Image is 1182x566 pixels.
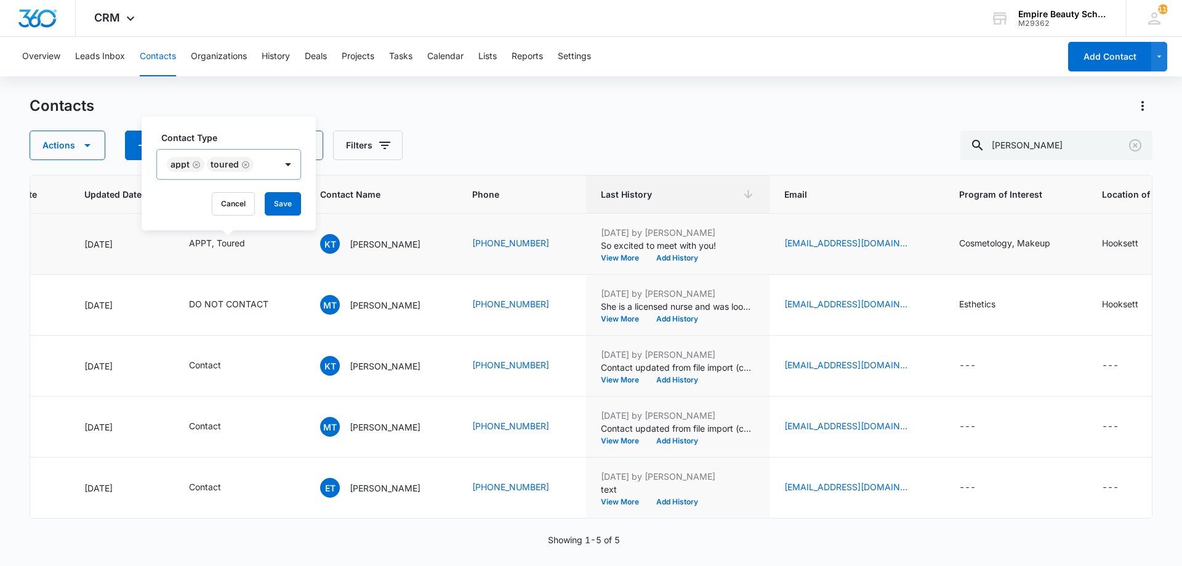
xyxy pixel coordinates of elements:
div: notifications count [1158,4,1168,14]
button: Reports [512,37,543,76]
div: Program of Interest - Cosmetology, Makeup - Select to Edit Field [959,237,1072,251]
div: [DATE] [84,421,159,434]
button: Lists [478,37,497,76]
p: Showing 1-5 of 5 [548,533,620,546]
div: Hooksett [1102,237,1138,249]
div: Contact [189,480,221,493]
div: Cosmetology, Makeup [959,237,1050,249]
p: [PERSON_NAME] [350,299,420,312]
div: Contact Type - Contact - Select to Edit Field [189,419,243,434]
div: Contact Type - Contact - Select to Edit Field [189,358,243,373]
a: [PHONE_NUMBER] [472,237,549,249]
span: MT [320,295,340,315]
div: DO NOT CONTACT [189,297,268,310]
div: [DATE] [84,360,159,373]
div: Location of Interest (for FB ad integration) - - Select to Edit Field [1102,358,1141,373]
button: History [262,37,290,76]
a: [EMAIL_ADDRESS][DOMAIN_NAME] [784,419,907,432]
button: Save [265,192,301,216]
div: Location of Interest (for FB ad integration) - - Select to Edit Field [1102,480,1141,495]
div: APPT, Toured [189,237,245,249]
label: Contact Type [161,131,306,144]
span: ET [320,478,340,498]
button: Add Contact [1068,42,1151,71]
div: --- [959,480,976,495]
a: [EMAIL_ADDRESS][DOMAIN_NAME] [784,358,907,371]
div: [DATE] [84,299,159,312]
a: [EMAIL_ADDRESS][DOMAIN_NAME] [784,297,907,310]
div: Contact [189,419,221,432]
p: [PERSON_NAME] [350,238,420,251]
div: Location of Interest (for FB ad integration) - Hooksett - Select to Edit Field [1102,297,1160,312]
button: View More [601,437,648,445]
button: Add History [648,437,707,445]
div: Contact Name - Eva Turcotte - Select to Edit Field [320,478,443,498]
button: Overview [22,37,60,76]
div: [DATE] [84,238,159,251]
div: Contact Type - DO NOT CONTACT - Select to Edit Field [189,297,291,312]
span: Phone [472,188,553,201]
div: Esthetics [959,297,995,310]
p: [DATE] by [PERSON_NAME] [601,409,755,422]
a: [PHONE_NUMBER] [472,297,549,310]
div: Contact Name - Kaylee Turcotte - Select to Edit Field [320,234,443,254]
button: Add Contact [125,131,201,160]
span: CRM [94,11,120,24]
button: Add History [648,498,707,506]
a: [PHONE_NUMBER] [472,419,549,432]
a: [PHONE_NUMBER] [472,480,549,493]
span: KT [320,234,340,254]
div: Toured [211,160,239,169]
div: --- [1102,358,1119,373]
div: --- [959,358,976,373]
span: KT [320,356,340,376]
div: --- [1102,480,1119,495]
button: Leads Inbox [75,37,125,76]
p: Contact updated from file import (contacts-20220406191726 - contacts-20220406191726.csv): -- Sour... [601,422,755,435]
button: Clear [1125,135,1145,155]
div: account id [1018,19,1108,28]
button: Projects [342,37,374,76]
div: Phone - 603-223-7963 - Select to Edit Field [472,480,571,495]
button: Add History [648,315,707,323]
span: MT [320,417,340,437]
button: Settings [558,37,591,76]
p: So excited to meet with you! [601,239,755,252]
div: Remove APPT [190,160,201,169]
button: Deals [305,37,327,76]
p: [DATE] by [PERSON_NAME] [601,470,755,483]
p: text [601,483,755,496]
p: [DATE] by [PERSON_NAME] [601,348,755,361]
button: View More [601,376,648,384]
button: Cancel [212,192,255,216]
button: Tasks [389,37,412,76]
div: --- [959,419,976,434]
div: Contact Name - Matthew Turcotte - Select to Edit Field [320,417,443,437]
div: Phone - 6036601961 - Select to Edit Field [472,237,571,251]
a: [PHONE_NUMBER] [472,358,549,371]
span: Updated Date [84,188,142,201]
div: APPT [171,160,190,169]
div: Phone - 603-765-7333 - Select to Edit Field [472,419,571,434]
button: Calendar [427,37,464,76]
div: Contact Type - Contact - Select to Edit Field [189,480,243,495]
button: Contacts [140,37,176,76]
div: Contact Name - Melissa Turcotte - Select to Edit Field [320,295,443,315]
button: View More [601,315,648,323]
input: Search Contacts [960,131,1152,160]
p: She is a licensed nurse and was looking for a course on injectables [601,300,755,313]
div: Phone - 16034382022 - Select to Edit Field [472,297,571,312]
span: Email [784,188,912,201]
button: View More [601,498,648,506]
p: [DATE] by [PERSON_NAME] [601,287,755,300]
div: Contact Type - APPT, Toured - Select to Edit Field [189,237,267,251]
span: Contact Name [320,188,425,201]
div: Email - Matthewturcotte76@gmail.com - Select to Edit Field [784,419,930,434]
div: Hooksett [1102,297,1138,310]
span: Last History [601,188,737,201]
div: --- [1102,419,1119,434]
div: Program of Interest - - Select to Edit Field [959,480,998,495]
div: Location of Interest (for FB ad integration) - - Select to Edit Field [1102,419,1141,434]
button: View More [601,254,648,262]
div: Remove Toured [239,160,250,169]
